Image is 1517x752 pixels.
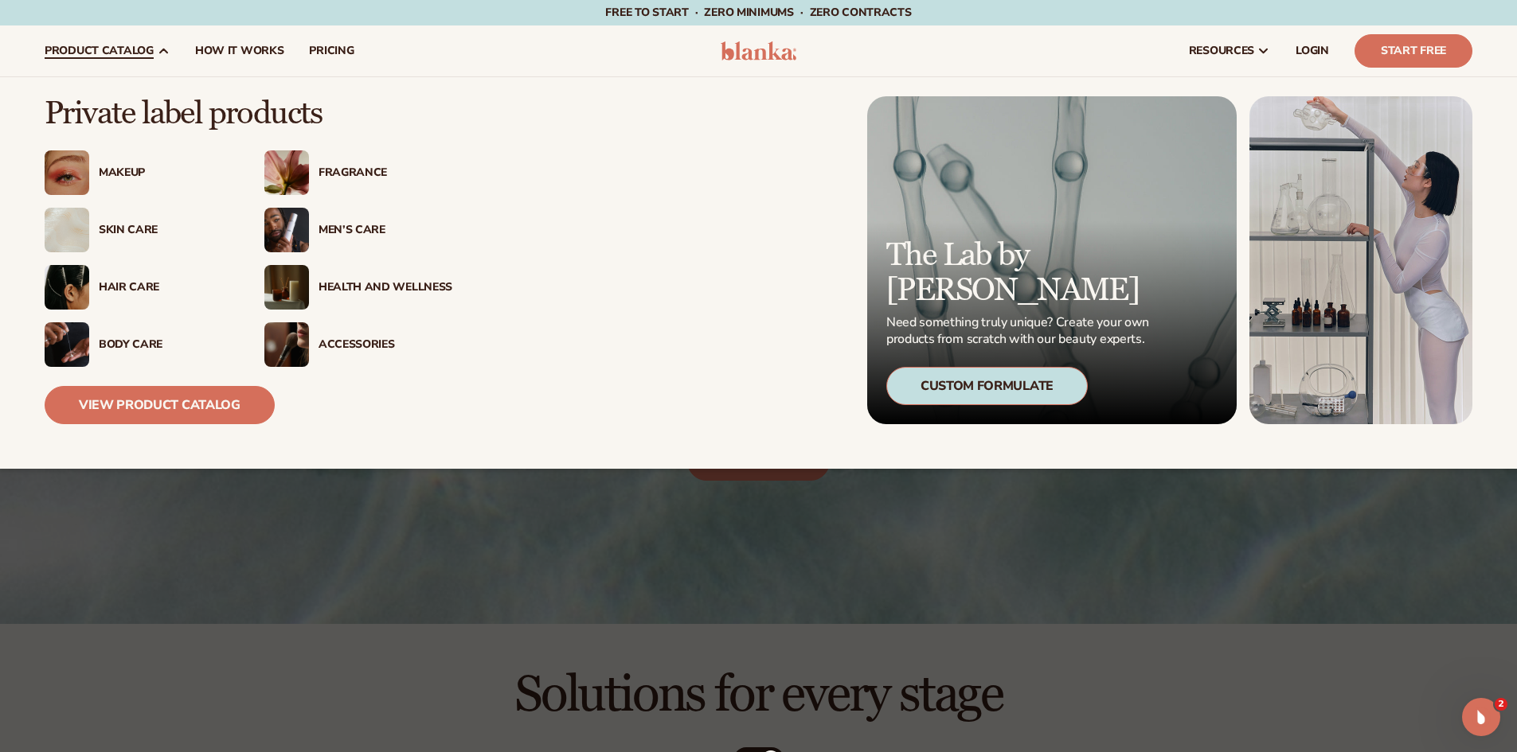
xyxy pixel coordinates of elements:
[45,322,89,367] img: Male hand applying moisturizer.
[99,166,233,180] div: Makeup
[867,96,1237,424] a: Microscopic product formula. The Lab by [PERSON_NAME] Need something truly unique? Create your ow...
[45,322,233,367] a: Male hand applying moisturizer. Body Care
[249,6,280,37] button: Home
[195,45,284,57] span: How It Works
[886,314,1154,348] p: Need something truly unique? Create your own products from scratch with our beauty experts.
[1495,698,1507,711] span: 2
[264,265,452,310] a: Candles and incense on table. Health And Wellness
[13,323,306,375] div: Lee says…
[886,238,1154,308] p: The Lab by [PERSON_NAME]
[113,473,135,496] span: OK
[25,384,248,415] div: Help [PERSON_NAME] understand how they’re doing:
[185,470,213,499] span: Amazing
[45,386,275,424] a: View Product Catalog
[76,521,88,534] button: Upload attachment
[38,473,61,496] span: Terrible
[25,238,201,254] div: Did that answer your question?
[296,25,366,76] a: pricing
[280,6,308,35] div: Close
[1462,698,1500,736] iframe: Intercom live chat
[605,5,911,20] span: Free to start · ZERO minimums · ZERO contracts
[264,208,452,252] a: Male holding moisturizer bottle. Men’s Care
[25,521,37,534] button: Emoji picker
[233,285,293,301] div: yes thanks
[77,149,90,162] a: Source reference 4790264:
[13,275,306,323] div: user says…
[13,375,306,427] div: Lee says…
[32,25,182,76] a: product catalog
[1355,34,1472,68] a: Start Free
[45,9,71,34] img: Profile image for Lee
[45,150,89,195] img: Female with glitter eye makeup.
[13,375,261,425] div: Help [PERSON_NAME] understand how they’re doing:
[99,338,233,352] div: Body Care
[182,25,297,76] a: How It Works
[45,208,89,252] img: Cream moisturizer swatch.
[319,166,452,180] div: Fragrance
[264,322,452,367] a: Female with makeup brush. Accessories
[264,150,452,195] a: Pink blooming flower. Fragrance
[13,228,213,263] div: Did that answer your question?
[319,281,452,294] div: Health And Wellness
[273,515,299,540] button: Send a message…
[45,208,233,252] a: Cream moisturizer swatch. Skin Care
[13,228,306,276] div: Lee says…
[1176,25,1283,76] a: resources
[25,333,248,364] div: Glad I could help. Let me know if you need anything else.
[45,150,233,195] a: Female with glitter eye makeup. Makeup
[25,100,293,162] div: We work with all major ecommerce platforms including Shopify, WooCommerce, Wix, SquareSpace, BigC...
[319,338,452,352] div: Accessories
[264,208,309,252] img: Male holding moisturizer bottle.
[721,41,796,60] img: logo
[45,265,89,310] img: Female hair pulled back with clips.
[13,427,306,583] div: Lee says…
[25,170,293,217] div: You can launch your product line quickly - just create your brand, select products, and start sel...
[99,224,233,237] div: Skin Care
[319,224,452,237] div: Men’s Care
[76,473,98,496] span: Bad
[886,367,1088,405] div: Custom Formulate
[1189,45,1254,57] span: resources
[45,45,154,57] span: product catalog
[1249,96,1472,424] img: Female in lab with equipment.
[45,265,233,310] a: Female hair pulled back with clips. Hair Care
[29,443,219,462] div: Rate your conversation
[25,77,159,90] b: Platform Integration:
[264,265,309,310] img: Candles and incense on table.
[50,521,63,534] button: Gif picker
[264,322,309,367] img: Female with makeup brush.
[14,488,305,515] textarea: Message…
[151,473,173,496] span: Great
[99,281,233,294] div: Hair Care
[45,96,452,131] p: Private label products
[37,24,293,68] li: : Orders automatically ship to your customers (optional - we can also ship inventory to you)
[13,323,261,373] div: Glad I could help. Let me know if you need anything else.
[264,150,309,195] img: Pink blooming flower.
[1296,45,1329,57] span: LOGIN
[77,15,181,27] h1: [PERSON_NAME]
[220,275,306,310] div: yes thanks
[1283,25,1342,76] a: LOGIN
[10,6,41,37] button: go back
[309,45,354,57] span: pricing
